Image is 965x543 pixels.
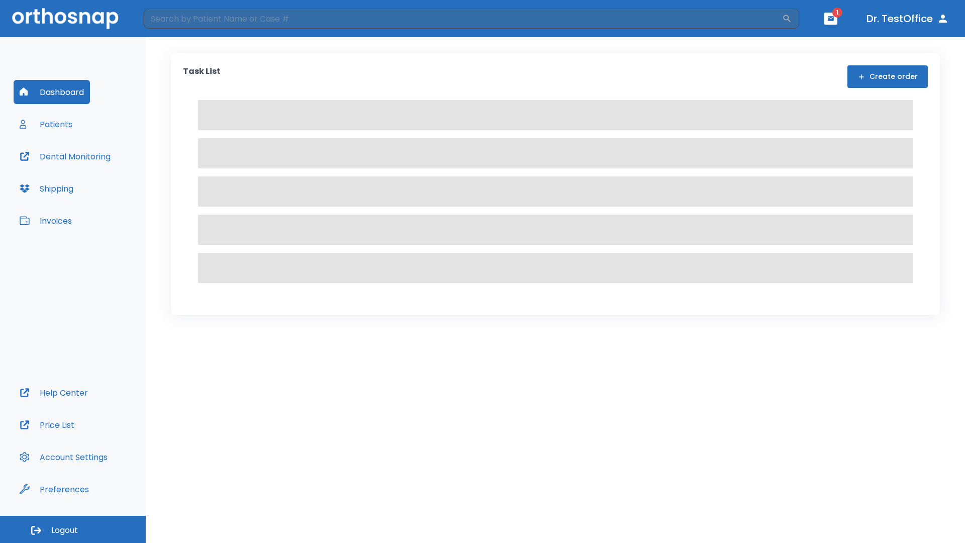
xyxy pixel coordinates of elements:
button: Price List [14,413,80,437]
button: Invoices [14,209,78,233]
button: Dental Monitoring [14,144,117,168]
input: Search by Patient Name or Case # [144,9,782,29]
img: Orthosnap [12,8,119,29]
button: Dashboard [14,80,90,104]
span: Logout [51,525,78,536]
button: Dr. TestOffice [862,10,953,28]
button: Preferences [14,477,95,501]
button: Shipping [14,176,79,201]
button: Help Center [14,381,94,405]
p: Task List [183,65,221,88]
span: 1 [832,8,842,18]
button: Account Settings [14,445,114,469]
button: Patients [14,112,78,136]
button: Create order [847,65,928,88]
